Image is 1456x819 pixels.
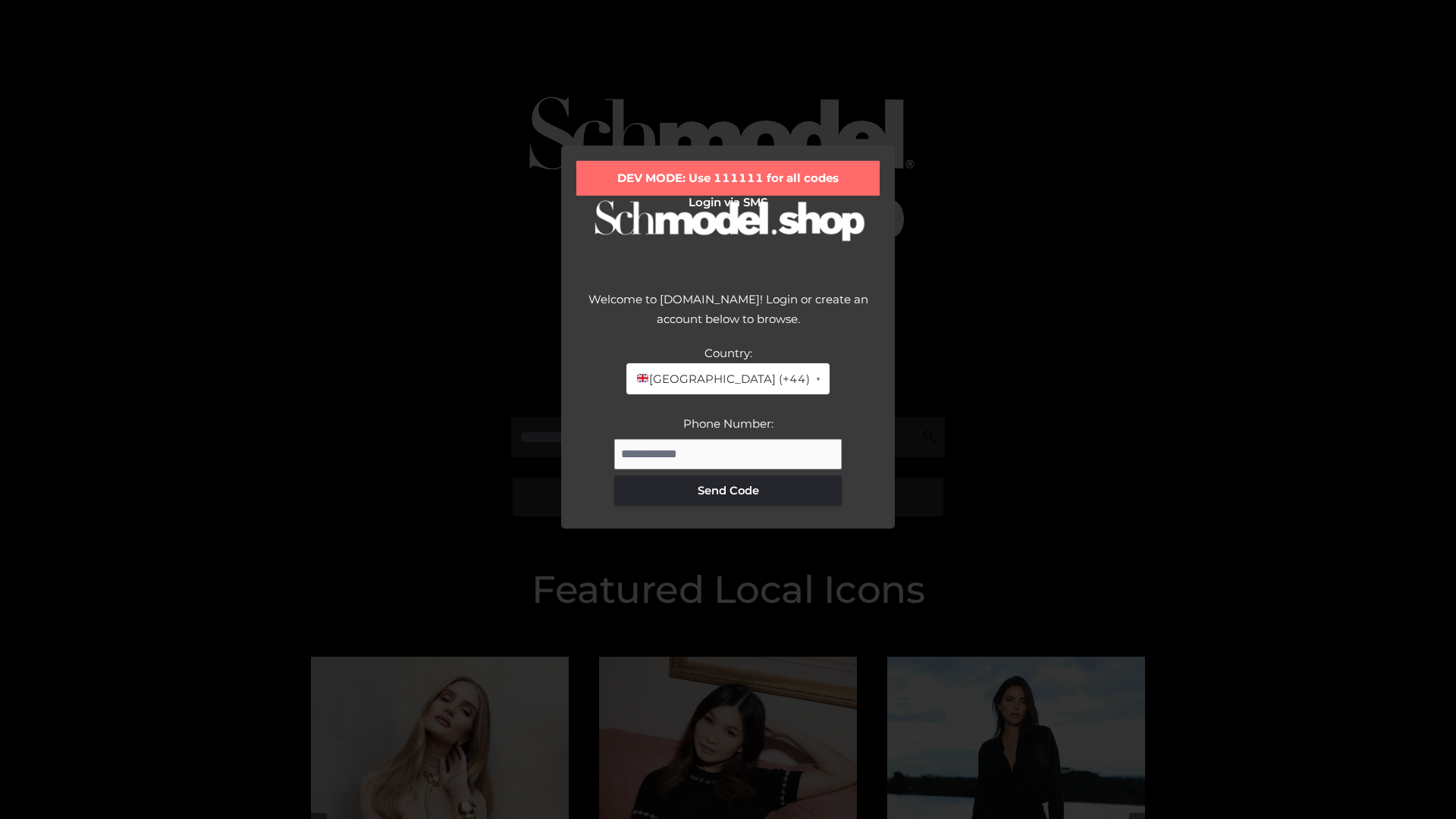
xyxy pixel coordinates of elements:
[704,346,752,360] label: Country:
[614,475,842,506] button: Send Code
[576,161,880,196] div: DEV MODE: Use 111111 for all codes
[576,290,880,344] div: Welcome to [DOMAIN_NAME]! Login or create an account below to browse.
[576,196,880,209] h2: Login via SMS
[683,416,773,431] label: Phone Number:
[637,372,648,384] img: 🇬🇧
[635,369,809,389] span: [GEOGRAPHIC_DATA] (+44)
